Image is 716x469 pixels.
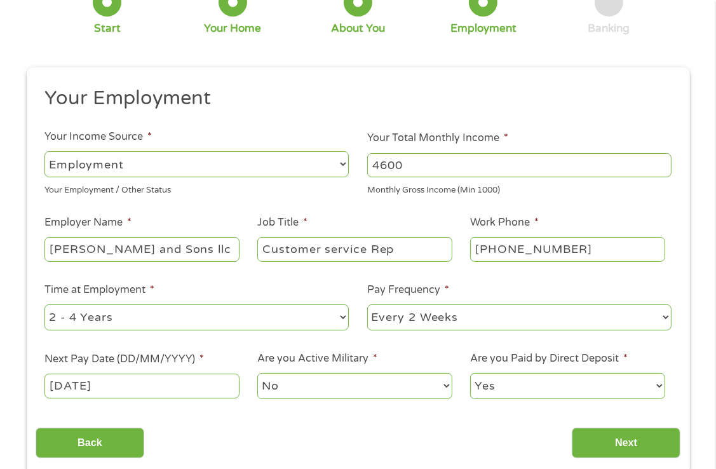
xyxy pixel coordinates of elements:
[367,132,508,145] label: Your Total Monthly Income
[36,428,144,459] input: Back
[44,130,152,144] label: Your Income Source
[204,22,261,36] div: Your Home
[470,216,539,229] label: Work Phone
[470,352,628,365] label: Are you Paid by Direct Deposit
[450,22,517,36] div: Employment
[44,216,132,229] label: Employer Name
[44,353,204,366] label: Next Pay Date (DD/MM/YYYY)
[331,22,385,36] div: About You
[470,237,665,261] input: (231) 754-4010
[588,22,630,36] div: Banking
[44,180,349,197] div: Your Employment / Other Status
[44,374,239,398] input: Use the arrow keys to pick a date
[367,180,672,197] div: Monthly Gross Income (Min 1000)
[44,283,154,297] label: Time at Employment
[367,283,449,297] label: Pay Frequency
[572,428,680,459] input: Next
[257,237,452,261] input: Cashier
[257,216,307,229] label: Job Title
[44,86,662,111] h2: Your Employment
[44,237,239,261] input: Walmart
[367,153,672,177] input: 1800
[257,352,377,365] label: Are you Active Military
[94,22,121,36] div: Start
